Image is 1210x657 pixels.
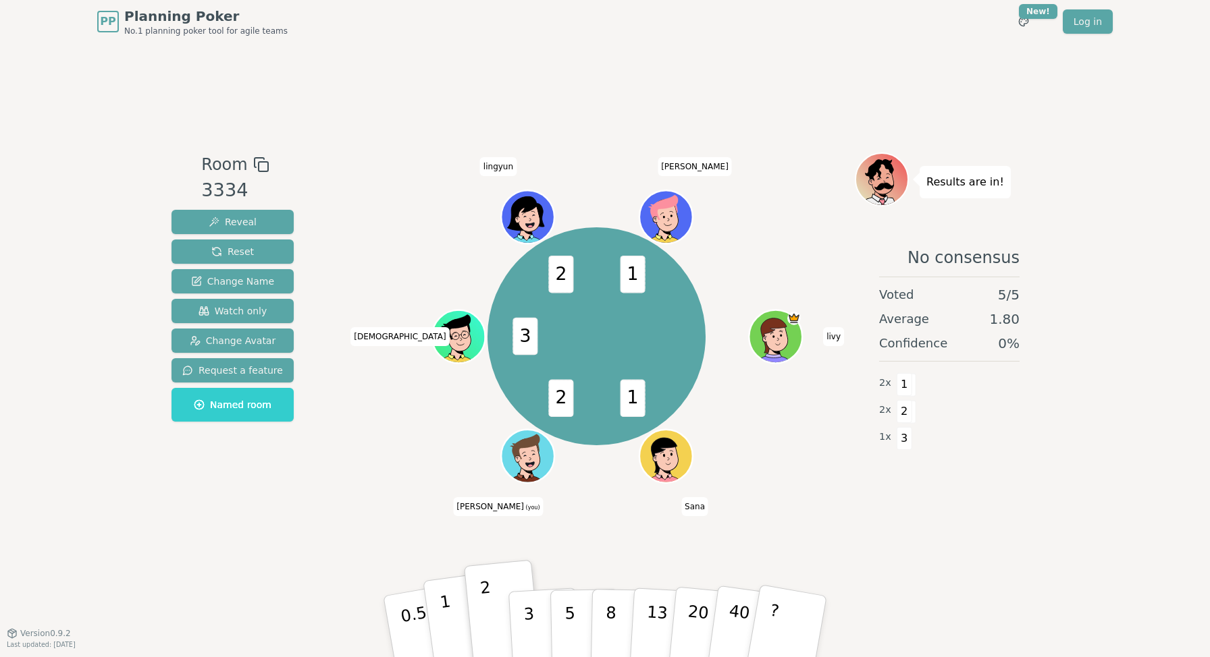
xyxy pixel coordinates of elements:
[480,156,517,175] span: Click to change your name
[926,173,1004,192] p: Results are in!
[172,299,294,323] button: Watch only
[989,310,1020,328] span: 1.80
[879,285,914,304] span: Voted
[172,239,294,264] button: Reset
[182,364,283,377] span: Request a feature
[211,245,254,258] span: Reset
[524,505,540,511] span: (you)
[907,247,1020,268] span: No consensus
[658,156,732,175] span: Click to change your name
[479,578,497,652] p: 2
[897,400,912,423] span: 2
[787,312,800,325] span: livy is the host
[823,327,844,346] span: Click to change your name
[620,256,645,293] span: 1
[879,334,947,353] span: Confidence
[897,427,912,450] span: 3
[201,152,247,177] span: Room
[172,358,294,382] button: Request a feature
[502,431,552,481] button: Click to change your avatar
[879,403,891,418] span: 2 x
[548,256,573,293] span: 2
[172,328,294,353] button: Change Avatar
[194,398,271,411] span: Named room
[201,177,269,204] div: 3334
[681,497,708,516] span: Click to change your name
[190,334,276,347] span: Change Avatar
[97,7,288,36] a: PPPlanning PokerNo.1 planning poker tool for agile teams
[620,380,645,417] span: 1
[20,628,71,639] span: Version 0.9.2
[191,275,274,288] span: Change Name
[100,13,115,30] span: PP
[1063,9,1113,34] a: Log in
[350,327,449,346] span: Click to change your name
[209,215,257,229] span: Reveal
[1019,4,1057,19] div: New!
[897,373,912,396] span: 1
[548,380,573,417] span: 2
[879,310,929,328] span: Average
[512,318,537,355] span: 3
[453,497,543,516] span: Click to change your name
[172,269,294,293] button: Change Name
[199,304,267,318] span: Watch only
[172,210,294,234] button: Reveal
[879,430,891,445] span: 1 x
[124,7,288,26] span: Planning Poker
[879,376,891,391] span: 2 x
[1011,9,1036,34] button: New!
[172,388,294,422] button: Named room
[7,628,71,639] button: Version0.9.2
[998,334,1020,353] span: 0 %
[124,26,288,36] span: No.1 planning poker tool for agile teams
[7,641,76,648] span: Last updated: [DATE]
[998,285,1020,304] span: 5 / 5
